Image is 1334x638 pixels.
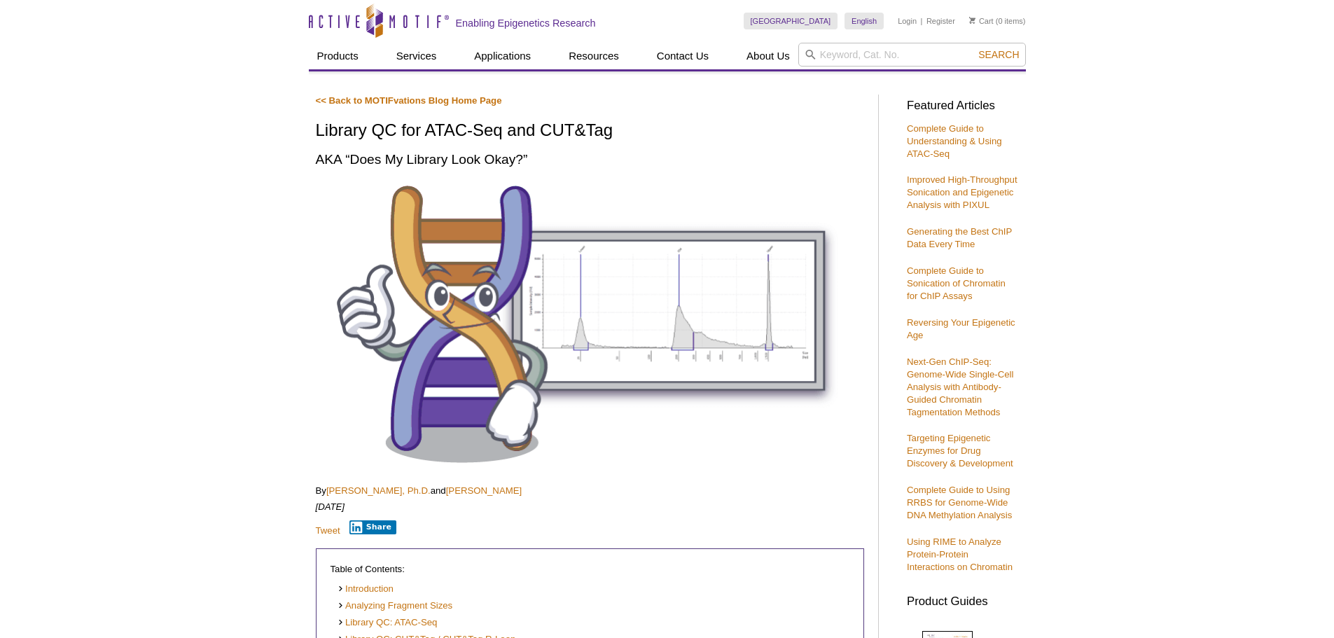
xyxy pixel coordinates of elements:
a: Improved High-Throughput Sonication and Epigenetic Analysis with PIXUL [907,174,1017,210]
h2: AKA “Does My Library Look Okay?” [316,150,864,169]
p: By and [316,485,864,497]
h1: Library QC for ATAC-Seq and CUT&Tag [316,121,864,141]
a: Complete Guide to Sonication of Chromatin for ChIP Assays [907,265,1006,301]
a: [PERSON_NAME], Ph.D. [326,485,431,496]
a: Resources [560,43,627,69]
li: | [921,13,923,29]
h2: Enabling Epigenetics Research [456,17,596,29]
a: [PERSON_NAME] [446,485,522,496]
a: Using RIME to Analyze Protein-Protein Interactions on Chromatin [907,536,1013,572]
p: Table of Contents: [331,563,849,576]
h3: Featured Articles [907,100,1019,112]
a: Contact Us [648,43,717,69]
img: Library QC for ATAC-Seq and CUT&Tag [316,179,864,469]
a: Generating the Best ChIP Data Every Time [907,226,1012,249]
a: Complete Guide to Understanding & Using ATAC-Seq [907,123,1002,159]
a: Targeting Epigenetic Enzymes for Drug Discovery & Development [907,433,1013,469]
a: Tweet [316,525,340,536]
button: Search [974,48,1023,61]
img: Your Cart [969,17,975,24]
a: Cart [969,16,994,26]
a: Complete Guide to Using RRBS for Genome-Wide DNA Methylation Analysis [907,485,1012,520]
input: Keyword, Cat. No. [798,43,1026,67]
a: Register [926,16,955,26]
a: Services [388,43,445,69]
a: Reversing Your Epigenetic Age [907,317,1015,340]
a: English [845,13,884,29]
em: [DATE] [316,501,345,512]
h3: Product Guides [907,588,1019,608]
a: Introduction [338,583,394,596]
button: Share [349,520,396,534]
a: Analyzing Fragment Sizes [338,599,453,613]
a: Library QC: ATAC-Seq [338,616,438,630]
a: Next-Gen ChIP-Seq: Genome-Wide Single-Cell Analysis with Antibody-Guided Chromatin Tagmentation M... [907,356,1013,417]
li: (0 items) [969,13,1026,29]
a: About Us [738,43,798,69]
span: Search [978,49,1019,60]
a: [GEOGRAPHIC_DATA] [744,13,838,29]
a: Applications [466,43,539,69]
a: Products [309,43,367,69]
a: << Back to MOTIFvations Blog Home Page [316,95,502,106]
a: Login [898,16,917,26]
